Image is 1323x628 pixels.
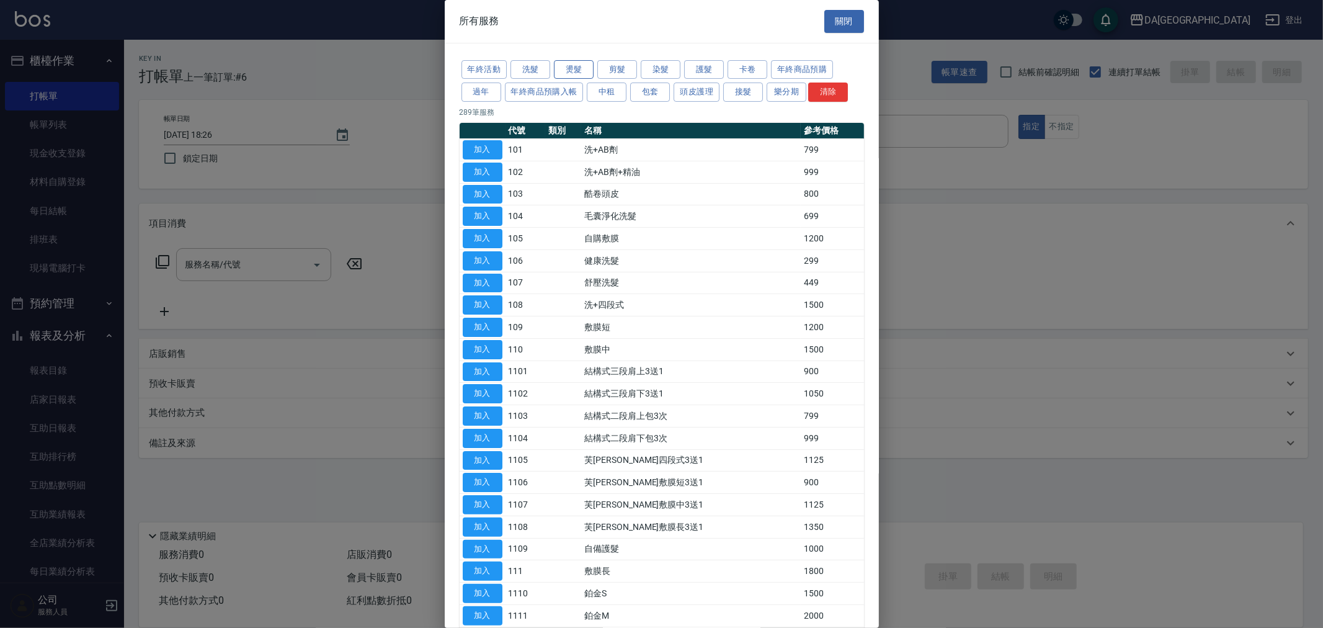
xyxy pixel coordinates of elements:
td: 酷卷頭皮 [581,183,801,205]
td: 1125 [801,494,863,516]
button: 樂分期 [767,83,806,102]
button: 年終商品預購入帳 [505,83,584,102]
button: 接髮 [723,83,763,102]
button: 頭皮護理 [674,83,719,102]
td: 449 [801,272,863,294]
td: 799 [801,139,863,161]
td: 111 [506,560,545,583]
button: 加入 [463,518,502,537]
button: 過年 [461,83,501,102]
td: 1106 [506,472,545,494]
td: 103 [506,183,545,205]
td: 102 [506,161,545,183]
button: 加入 [463,540,502,559]
button: 包套 [630,83,670,102]
td: 1800 [801,560,863,583]
td: 結構式二段肩上包3次 [581,405,801,428]
td: 109 [506,316,545,339]
td: 健康洗髮 [581,249,801,272]
td: 699 [801,205,863,228]
button: 中租 [587,83,626,102]
button: 加入 [463,318,502,337]
td: 1109 [506,538,545,560]
td: 800 [801,183,863,205]
td: 1101 [506,361,545,383]
td: 結構式三段肩下3送1 [581,383,801,405]
td: 1050 [801,383,863,405]
td: 芙[PERSON_NAME]敷膜短3送1 [581,472,801,494]
button: 加入 [463,406,502,426]
button: 加入 [463,362,502,382]
button: 年終活動 [461,60,507,79]
td: 101 [506,139,545,161]
span: 所有服務 [460,15,499,27]
button: 護髮 [684,60,724,79]
button: 燙髮 [554,60,594,79]
td: 2000 [801,604,863,627]
td: 結構式三段肩上3送1 [581,361,801,383]
td: 舒壓洗髮 [581,272,801,294]
button: 加入 [463,384,502,403]
button: 關閉 [824,10,864,33]
td: 1125 [801,449,863,472]
button: 加入 [463,340,502,359]
button: 加入 [463,229,502,248]
td: 敷膜長 [581,560,801,583]
th: 參考價格 [801,123,863,139]
td: 1108 [506,516,545,538]
td: 洗+AB劑 [581,139,801,161]
button: 加入 [463,562,502,581]
th: 類別 [545,123,581,139]
button: 染髮 [641,60,680,79]
button: 清除 [808,83,848,102]
td: 鉑金S [581,583,801,605]
td: 900 [801,361,863,383]
td: 1500 [801,294,863,316]
button: 加入 [463,451,502,470]
td: 洗+AB劑+精油 [581,161,801,183]
button: 剪髮 [597,60,637,79]
button: 加入 [463,429,502,448]
td: 1350 [801,516,863,538]
button: 加入 [463,495,502,514]
button: 加入 [463,185,502,204]
th: 代號 [506,123,545,139]
td: 1102 [506,383,545,405]
td: 110 [506,338,545,361]
td: 104 [506,205,545,228]
td: 107 [506,272,545,294]
td: 999 [801,427,863,449]
td: 敷膜短 [581,316,801,339]
td: 自購敷膜 [581,228,801,250]
button: 卡卷 [728,60,767,79]
td: 1107 [506,494,545,516]
td: 鉑金M [581,604,801,627]
td: 108 [506,294,545,316]
td: 1105 [506,449,545,472]
td: 1104 [506,427,545,449]
td: 1200 [801,228,863,250]
td: 1110 [506,583,545,605]
td: 芙[PERSON_NAME]敷膜中3送1 [581,494,801,516]
td: 1103 [506,405,545,428]
button: 加入 [463,207,502,226]
td: 敷膜中 [581,338,801,361]
button: 加入 [463,606,502,626]
td: 799 [801,405,863,428]
td: 1111 [506,604,545,627]
td: 105 [506,228,545,250]
td: 毛囊淨化洗髮 [581,205,801,228]
th: 名稱 [581,123,801,139]
td: 芙[PERSON_NAME]敷膜長3送1 [581,516,801,538]
td: 1500 [801,583,863,605]
td: 900 [801,472,863,494]
button: 加入 [463,274,502,293]
button: 年終商品預購 [771,60,833,79]
button: 加入 [463,140,502,159]
td: 自備護髮 [581,538,801,560]
p: 289 筆服務 [460,107,864,118]
td: 洗+四段式 [581,294,801,316]
button: 加入 [463,163,502,182]
td: 999 [801,161,863,183]
button: 加入 [463,251,502,271]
